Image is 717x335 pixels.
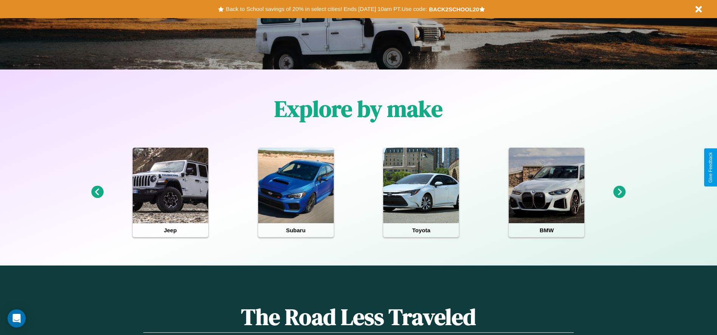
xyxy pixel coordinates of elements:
h1: The Road Less Traveled [143,301,573,333]
h1: Explore by make [274,93,443,124]
h4: BMW [509,223,584,237]
div: Open Intercom Messenger [8,309,26,327]
h4: Subaru [258,223,334,237]
div: Give Feedback [708,152,713,183]
b: BACK2SCHOOL20 [429,6,479,12]
h4: Toyota [383,223,459,237]
h4: Jeep [133,223,208,237]
button: Back to School savings of 20% in select cities! Ends [DATE] 10am PT.Use code: [224,4,429,14]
